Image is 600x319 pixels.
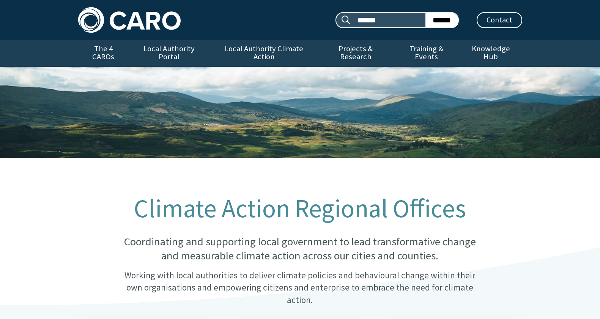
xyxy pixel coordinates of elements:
h1: Climate Action Regional Offices [116,194,484,223]
p: Coordinating and supporting local government to lead transformative change and measurable climate... [116,235,484,263]
img: Caro logo [78,7,181,33]
a: Contact [477,12,522,28]
a: Training & Events [393,40,460,67]
a: Knowledge Hub [460,40,522,67]
a: The 4 CAROs [78,40,129,67]
a: Local Authority Climate Action [210,40,318,67]
a: Local Authority Portal [129,40,210,67]
p: Working with local authorities to deliver climate policies and behavioural change within their ow... [116,269,484,306]
a: Projects & Research [318,40,393,67]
